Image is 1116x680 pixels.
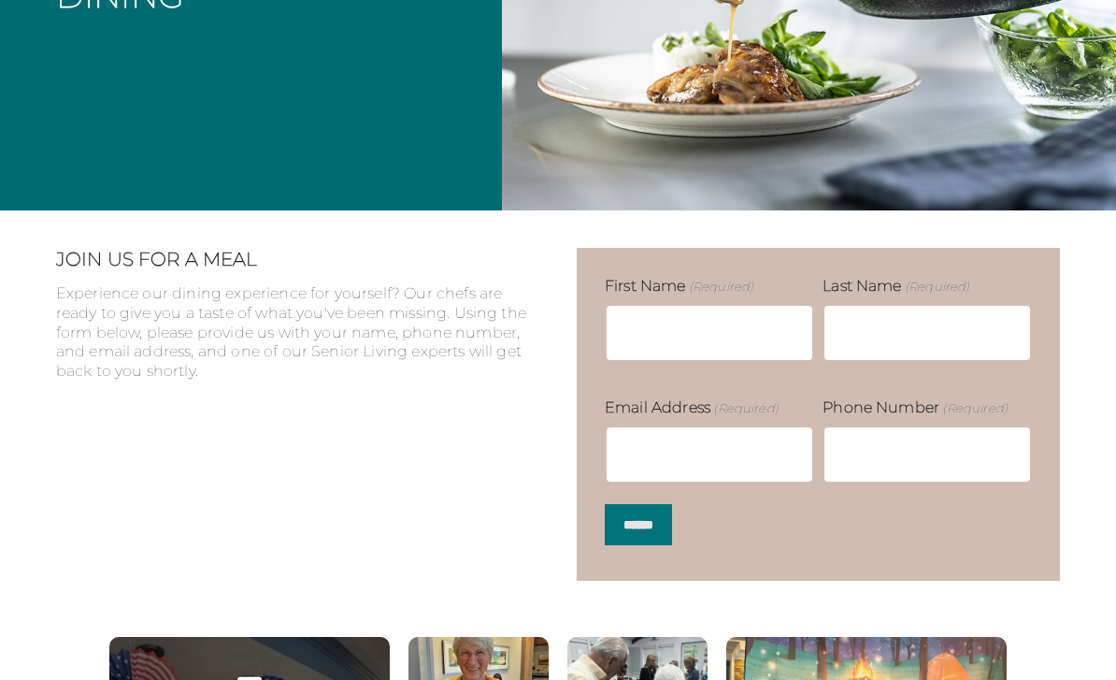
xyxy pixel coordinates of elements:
[605,276,753,297] label: First Name
[712,399,779,416] span: (Required)
[56,248,539,270] h2: JOIN US FOR A MEAL
[605,398,779,418] label: Email Address
[823,276,969,297] label: Last Name
[903,278,969,295] span: (Required)
[941,399,1008,416] span: (Required)
[823,398,1008,418] label: Phone Number
[56,284,539,382] p: Experience our dining experience for yourself? Our chefs are ready to give you a taste of what yo...
[687,278,753,295] span: (Required)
